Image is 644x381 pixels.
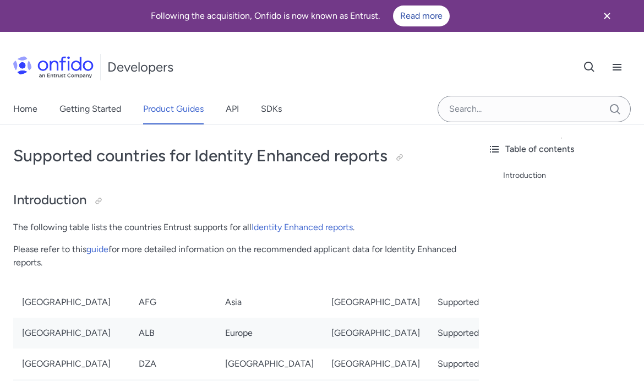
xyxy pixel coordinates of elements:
td: Supported [429,349,497,379]
h1: Supported countries for Identity Enhanced reports [13,145,466,167]
a: Read more [393,6,450,26]
h1: Developers [107,58,173,76]
td: DZA [130,349,216,379]
td: AFG [130,287,216,318]
td: Supported [429,318,497,349]
td: [GEOGRAPHIC_DATA] [323,349,429,379]
a: SDKs [261,94,282,124]
td: [GEOGRAPHIC_DATA] [216,349,323,379]
td: Europe [216,318,323,349]
a: Identity Enhanced reports [252,222,353,232]
button: Open navigation menu button [603,53,631,81]
button: Close banner [587,2,627,30]
td: Supported [429,287,497,318]
td: [GEOGRAPHIC_DATA] [13,318,130,349]
svg: Open navigation menu button [610,61,624,74]
input: Onfido search input field [438,96,631,122]
svg: Open search button [583,61,596,74]
a: Product Guides [143,94,204,124]
button: Open search button [576,53,603,81]
a: guide [86,244,108,254]
p: The following table lists the countries Entrust supports for all . [13,221,466,234]
a: Home [13,94,37,124]
p: Please refer to this for more detailed information on the recommended applicant data for Identity... [13,243,466,269]
a: Introduction [503,169,635,182]
td: [GEOGRAPHIC_DATA] [323,318,429,349]
td: [GEOGRAPHIC_DATA] [13,287,130,318]
img: Onfido Logo [13,56,94,78]
div: Following the acquisition, Onfido is now known as Entrust. [13,6,587,26]
div: Table of contents [488,143,635,156]
td: Asia [216,287,323,318]
td: [GEOGRAPHIC_DATA] [13,349,130,379]
a: Getting Started [59,94,121,124]
a: API [226,94,239,124]
td: [GEOGRAPHIC_DATA] [323,287,429,318]
td: ALB [130,318,216,349]
h2: Introduction [13,191,466,210]
svg: Close banner [601,9,614,23]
